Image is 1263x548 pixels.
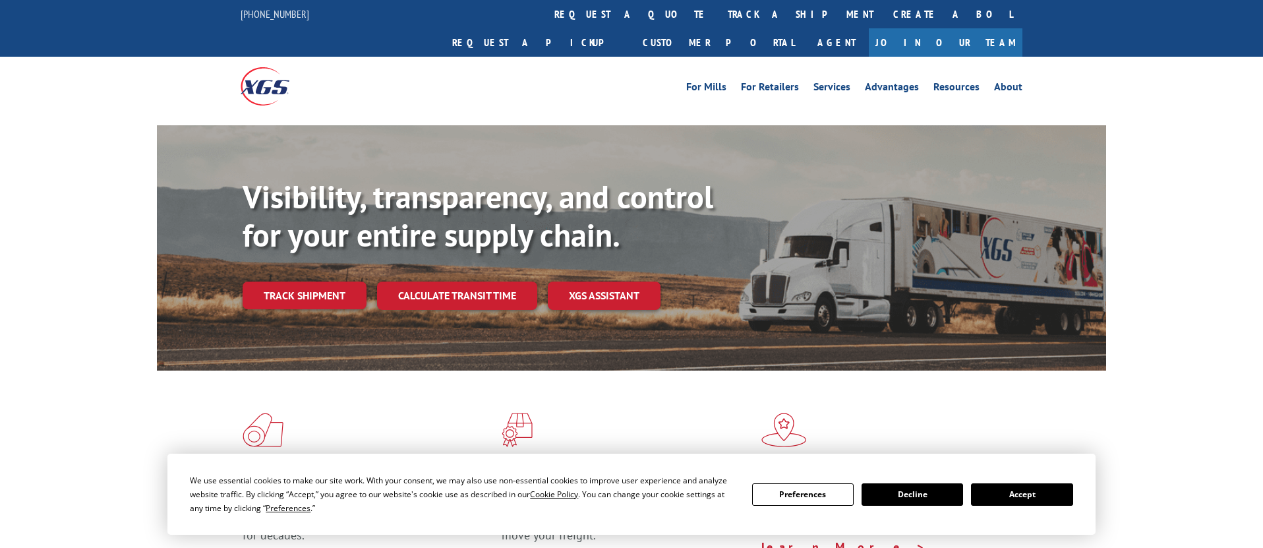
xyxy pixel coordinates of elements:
span: As an industry carrier of choice, XGS has brought innovation and dedication to flooring logistics... [243,496,491,543]
a: Calculate transit time [377,282,537,310]
button: Preferences [752,483,854,506]
button: Accept [971,483,1072,506]
a: Join Our Team [869,28,1022,57]
a: Customer Portal [633,28,804,57]
b: Visibility, transparency, and control for your entire supply chain. [243,176,713,255]
span: Preferences [266,502,310,514]
a: Resources [933,82,980,96]
a: [PHONE_NUMBER] [241,7,309,20]
div: We use essential cookies to make our site work. With your consent, we may also use non-essential ... [190,473,736,515]
a: About [994,82,1022,96]
div: Cookie Consent Prompt [167,454,1096,535]
a: Track shipment [243,282,367,309]
a: XGS ASSISTANT [548,282,661,310]
a: Request a pickup [442,28,633,57]
img: xgs-icon-focused-on-flooring-red [502,413,533,447]
a: Services [813,82,850,96]
span: Cookie Policy [530,489,578,500]
a: Advantages [865,82,919,96]
a: Agent [804,28,869,57]
a: For Mills [686,82,726,96]
button: Decline [862,483,963,506]
img: xgs-icon-total-supply-chain-intelligence-red [243,413,283,447]
a: For Retailers [741,82,799,96]
img: xgs-icon-flagship-distribution-model-red [761,413,807,447]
